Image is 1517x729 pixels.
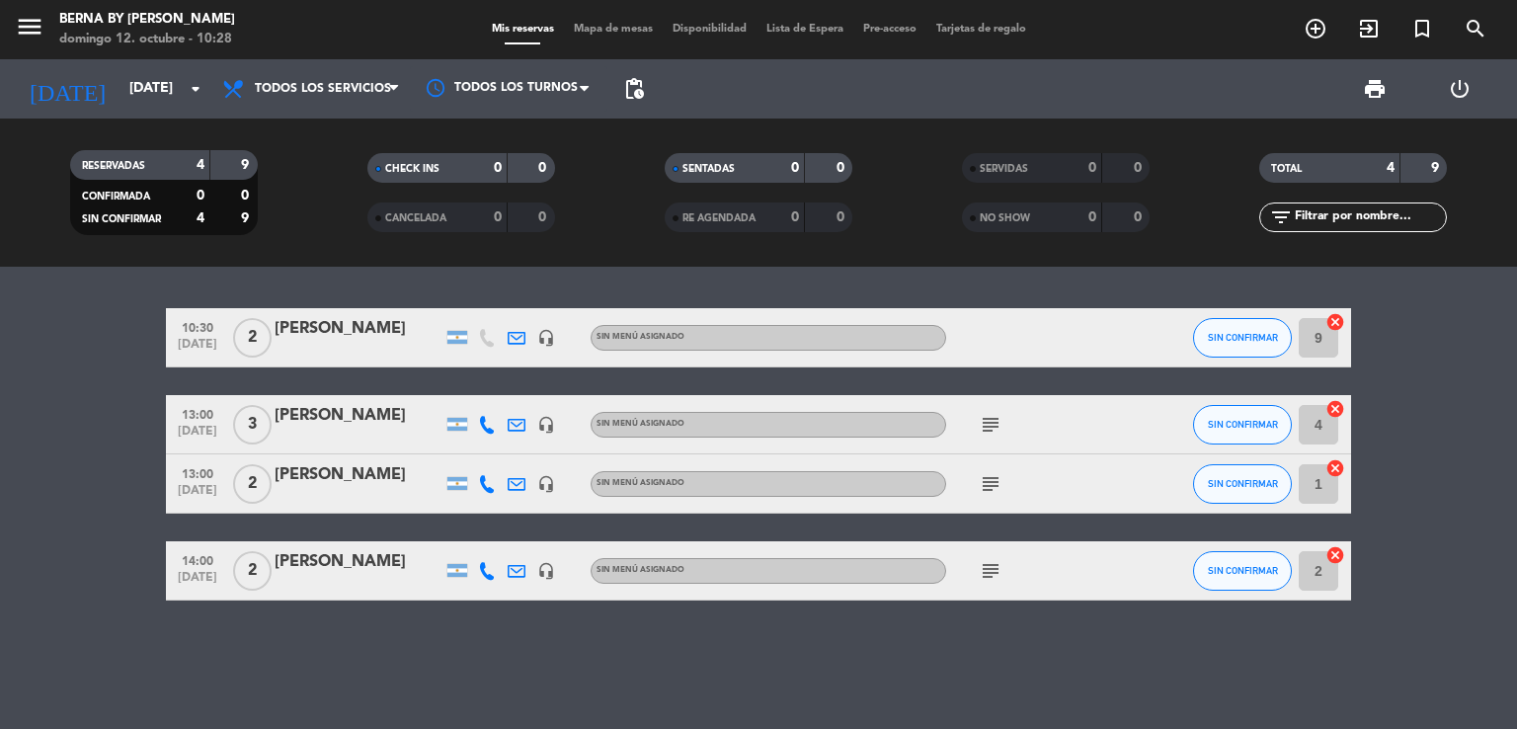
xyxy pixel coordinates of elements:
button: SIN CONFIRMAR [1193,464,1292,504]
i: subject [979,413,1002,437]
button: SIN CONFIRMAR [1193,551,1292,591]
strong: 9 [1431,161,1443,175]
span: [DATE] [173,425,222,447]
div: LOG OUT [1417,59,1502,119]
span: 2 [233,318,272,358]
span: Tarjetas de regalo [926,24,1036,35]
span: Sin menú asignado [597,420,684,428]
span: Todos los servicios [255,82,391,96]
i: add_circle_outline [1304,17,1327,40]
strong: 4 [197,158,204,172]
i: subject [979,559,1002,583]
i: headset_mic [537,416,555,434]
span: RESERVADAS [82,161,145,171]
i: exit_to_app [1357,17,1381,40]
span: 3 [233,405,272,445]
span: SENTADAS [682,164,735,174]
i: headset_mic [537,562,555,580]
input: Filtrar por nombre... [1293,206,1446,228]
span: SIN CONFIRMAR [1208,478,1278,489]
strong: 0 [494,161,502,175]
i: headset_mic [537,329,555,347]
span: 2 [233,551,272,591]
span: pending_actions [622,77,646,101]
i: headset_mic [537,475,555,493]
span: 13:00 [173,461,222,484]
button: SIN CONFIRMAR [1193,318,1292,358]
div: domingo 12. octubre - 10:28 [59,30,235,49]
strong: 0 [494,210,502,224]
span: CONFIRMADA [82,192,150,202]
button: SIN CONFIRMAR [1193,405,1292,445]
span: 13:00 [173,402,222,425]
i: cancel [1325,545,1345,565]
strong: 9 [241,158,253,172]
i: cancel [1325,399,1345,419]
span: CHECK INS [385,164,439,174]
strong: 0 [241,189,253,202]
span: [DATE] [173,484,222,507]
span: Disponibilidad [663,24,757,35]
strong: 4 [1387,161,1395,175]
span: NO SHOW [980,213,1030,223]
span: SIN CONFIRMAR [82,214,161,224]
span: RE AGENDADA [682,213,756,223]
strong: 0 [538,210,550,224]
i: cancel [1325,312,1345,332]
strong: 0 [791,161,799,175]
span: Sin menú asignado [597,479,684,487]
span: print [1363,77,1387,101]
button: menu [15,12,44,48]
span: [DATE] [173,571,222,594]
span: Pre-acceso [853,24,926,35]
i: cancel [1325,458,1345,478]
strong: 0 [1088,210,1096,224]
strong: 4 [197,211,204,225]
strong: 0 [197,189,204,202]
i: filter_list [1269,205,1293,229]
i: search [1464,17,1487,40]
i: menu [15,12,44,41]
span: Mapa de mesas [564,24,663,35]
i: [DATE] [15,67,120,111]
strong: 0 [538,161,550,175]
span: Lista de Espera [757,24,853,35]
strong: 0 [1134,161,1146,175]
strong: 0 [1088,161,1096,175]
span: TOTAL [1271,164,1302,174]
div: Berna by [PERSON_NAME] [59,10,235,30]
i: subject [979,472,1002,496]
span: 10:30 [173,315,222,338]
div: [PERSON_NAME] [275,462,442,488]
strong: 9 [241,211,253,225]
span: SIN CONFIRMAR [1208,332,1278,343]
span: SERVIDAS [980,164,1028,174]
i: turned_in_not [1410,17,1434,40]
span: SIN CONFIRMAR [1208,419,1278,430]
span: Mis reservas [482,24,564,35]
span: 14:00 [173,548,222,571]
span: Sin menú asignado [597,333,684,341]
strong: 0 [791,210,799,224]
strong: 0 [837,161,848,175]
div: [PERSON_NAME] [275,403,442,429]
strong: 0 [837,210,848,224]
i: arrow_drop_down [184,77,207,101]
span: Sin menú asignado [597,566,684,574]
div: [PERSON_NAME] [275,316,442,342]
i: power_settings_new [1448,77,1472,101]
strong: 0 [1134,210,1146,224]
span: 2 [233,464,272,504]
span: SIN CONFIRMAR [1208,565,1278,576]
div: [PERSON_NAME] [275,549,442,575]
span: CANCELADA [385,213,446,223]
span: [DATE] [173,338,222,361]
